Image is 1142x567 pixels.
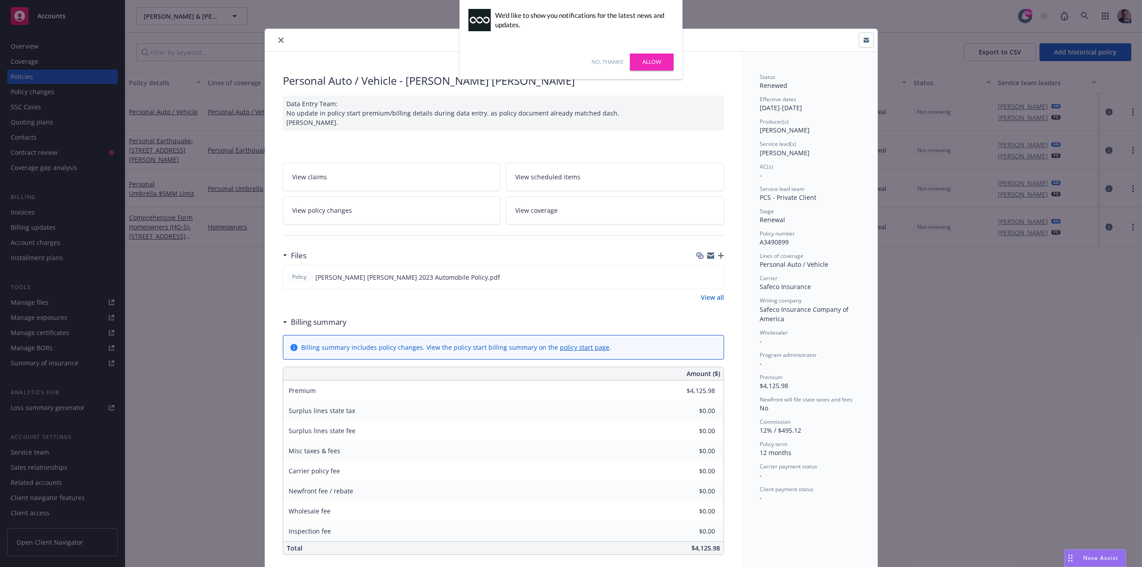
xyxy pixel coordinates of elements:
span: Client payment status [760,485,814,493]
button: close [276,35,286,46]
span: - [760,359,762,368]
a: View scheduled items [506,163,724,191]
span: Safeco Insurance [760,282,811,291]
span: Service lead team [760,185,804,193]
div: [DATE] - [DATE] [760,95,860,112]
span: PCS - Private Client [760,193,816,202]
a: View policy changes [283,196,501,224]
span: Surplus lines state fee [289,426,356,435]
span: - [760,171,762,179]
input: 0.00 [662,424,720,438]
span: Commission [760,418,790,426]
span: View claims [292,172,327,182]
span: Carrier payment status [760,463,817,470]
span: Lines of coverage [760,252,803,260]
span: Wholesaler [760,329,788,336]
span: Premium [289,386,316,395]
div: Data Entry Team: No update in policy start premium/billing details during data entry. as policy d... [283,95,724,131]
span: - [760,337,762,345]
span: Policy term [760,440,787,448]
span: Program administrator [760,351,817,359]
div: Drag to move [1065,550,1076,567]
input: 0.00 [662,384,720,397]
span: Status [760,73,775,81]
h3: Files [291,250,306,261]
span: Renewal [760,215,785,224]
div: Files [283,250,306,261]
a: View claims [283,163,501,191]
span: Carrier [760,274,778,282]
input: 0.00 [662,484,720,498]
span: Service lead(s) [760,140,796,148]
a: No, thanks [592,58,623,66]
span: 12% / $495.12 [760,426,801,435]
span: Renewed [760,81,787,90]
input: 0.00 [662,525,720,538]
span: Newfront fee / rebate [289,487,353,495]
div: Billing summary [283,316,347,328]
h3: Billing summary [291,316,347,328]
span: Personal Auto / Vehicle [760,260,828,269]
span: Safeco Insurance Company of America [760,305,850,323]
span: Premium [760,373,782,381]
span: [PERSON_NAME] [760,126,810,134]
span: [PERSON_NAME] [760,149,810,157]
span: Total [287,544,302,552]
span: AC(s) [760,163,773,170]
span: Wholesale fee [289,507,331,515]
span: View policy changes [292,206,352,215]
input: 0.00 [662,404,720,418]
span: Surplus lines state tax [289,406,355,415]
button: preview file [712,273,720,282]
span: Newfront will file state taxes and fees [760,396,852,403]
span: Inspection fee [289,527,331,535]
input: 0.00 [662,464,720,478]
a: policy start page [560,343,609,352]
input: 0.00 [662,444,720,458]
span: Policy number [760,230,795,237]
button: Nova Assist [1064,549,1126,567]
button: download file [698,273,705,282]
span: A3490899 [760,238,789,246]
span: Stage [760,207,774,215]
span: [PERSON_NAME] [PERSON_NAME] 2023 Automobile Policy.pdf [315,273,500,282]
span: Writing company [760,297,802,304]
span: $4,125.98 [760,381,788,390]
a: View coverage [506,196,724,224]
span: 12 months [760,448,791,457]
span: Nova Assist [1083,554,1118,562]
a: View all [701,293,724,302]
div: We'd like to show you notifications for the latest news and updates. [495,11,669,29]
span: Misc taxes & fees [289,447,340,455]
div: Billing summary includes policy changes. View the policy start billing summary on the . [301,343,611,352]
a: Allow [630,54,674,70]
input: 0.00 [662,505,720,518]
div: Personal Auto / Vehicle - [PERSON_NAME] [PERSON_NAME] [283,73,724,88]
span: - [760,493,762,502]
span: Effective dates [760,95,796,103]
span: $4,125.98 [691,544,720,552]
span: Amount ($) [687,369,720,378]
span: - [760,471,762,480]
span: Producer(s) [760,118,789,125]
span: Policy [290,273,308,281]
span: Carrier policy fee [289,467,340,475]
span: View scheduled items [515,172,580,182]
span: View coverage [515,206,558,215]
span: No [760,404,768,412]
